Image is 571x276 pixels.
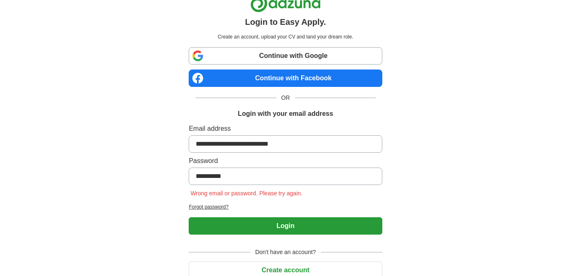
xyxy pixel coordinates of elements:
a: Forgot password? [189,203,382,211]
label: Password [189,156,382,166]
span: Wrong email or password. Please try again. [189,190,304,197]
a: Create account [189,266,382,274]
p: Create an account, upload your CV and land your dream role. [190,33,380,41]
a: Continue with Facebook [189,70,382,87]
h1: Login to Easy Apply. [245,16,326,28]
span: OR [276,94,295,102]
h1: Login with your email address [238,109,333,119]
span: Don't have an account? [250,248,321,257]
a: Continue with Google [189,47,382,65]
label: Email address [189,124,382,134]
button: Login [189,217,382,235]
